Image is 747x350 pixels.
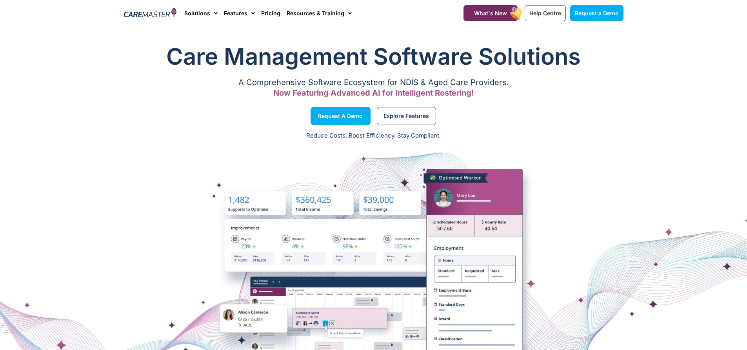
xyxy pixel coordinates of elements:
span: What's New [474,10,507,16]
span: Explore Features [383,114,429,118]
span: Request a Demo [575,10,619,16]
p: Reduce Costs. Boost Efficiency. Stay Compliant. [5,131,742,140]
a: Help Centre [525,5,566,21]
a: Request a Demo [570,5,623,21]
span: Request a Demo [318,114,363,118]
span: Now Featuring Advanced AI for Intelligent Rostering! [273,88,474,98]
a: Request a Demo [311,107,371,125]
h1: Care Management Software Solutions [124,41,623,72]
p: A Comprehensive Software Ecosystem for NDIS & Aged Care Providers. [124,80,623,85]
img: CareMaster Logo [124,7,177,19]
span: Help Centre [529,10,561,16]
a: What's New [463,5,518,21]
a: Explore Features [377,107,436,125]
